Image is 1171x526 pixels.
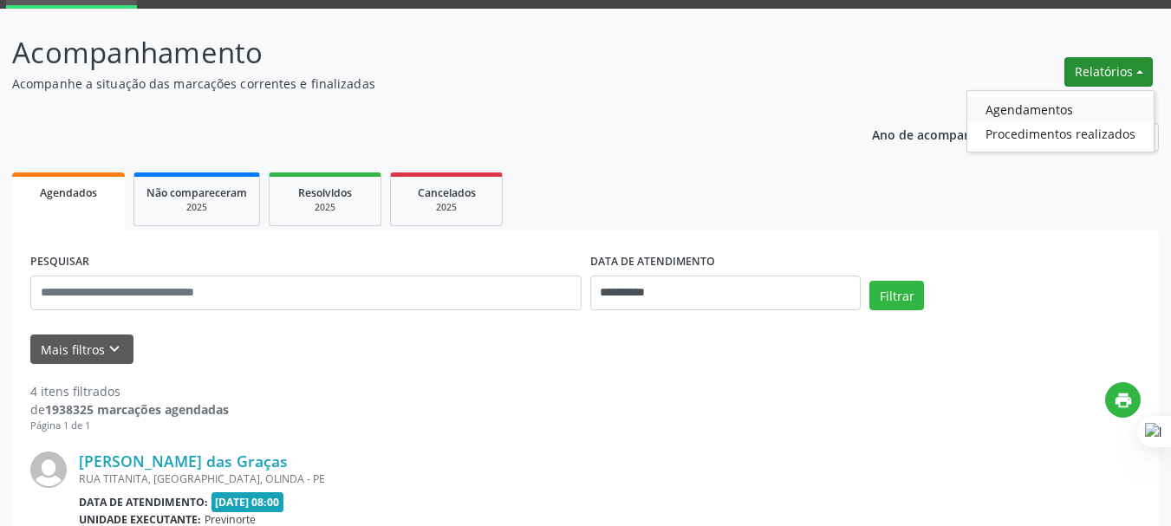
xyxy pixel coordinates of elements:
[79,451,288,471] a: [PERSON_NAME] das Graças
[282,201,368,214] div: 2025
[1064,57,1153,87] button: Relatórios
[403,201,490,214] div: 2025
[79,471,881,486] div: RUA TITANITA, [GEOGRAPHIC_DATA], OLINDA - PE
[105,340,124,359] i: keyboard_arrow_down
[146,201,247,214] div: 2025
[211,492,284,512] span: [DATE] 08:00
[30,249,89,276] label: PESQUISAR
[79,495,208,510] b: Data de atendimento:
[590,249,715,276] label: DATA DE ATENDIMENTO
[12,75,815,93] p: Acompanhe a situação das marcações correntes e finalizadas
[869,281,924,310] button: Filtrar
[12,31,815,75] p: Acompanhamento
[967,121,1154,146] a: Procedimentos realizados
[30,451,67,488] img: img
[1105,382,1141,418] button: print
[966,90,1155,153] ul: Relatórios
[967,97,1154,121] a: Agendamentos
[146,185,247,200] span: Não compareceram
[1114,391,1133,410] i: print
[30,419,229,433] div: Página 1 de 1
[30,334,133,365] button: Mais filtroskeyboard_arrow_down
[40,185,97,200] span: Agendados
[418,185,476,200] span: Cancelados
[298,185,352,200] span: Resolvidos
[872,123,1025,145] p: Ano de acompanhamento
[45,401,229,418] strong: 1938325 marcações agendadas
[30,382,229,400] div: 4 itens filtrados
[30,400,229,419] div: de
